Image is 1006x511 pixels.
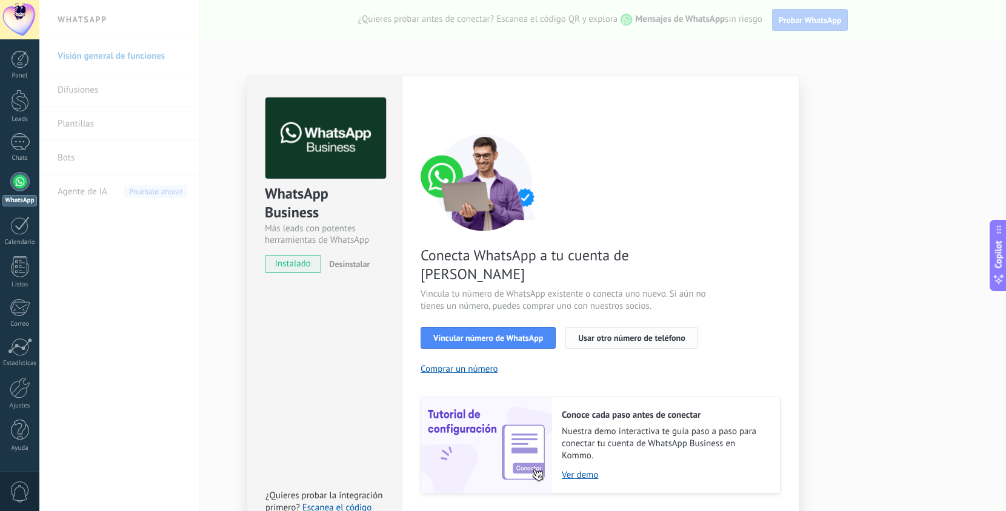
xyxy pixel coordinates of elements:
div: WhatsApp Business [265,184,384,223]
span: Vincular número de WhatsApp [433,334,543,342]
div: Ajustes [2,402,38,410]
span: Copilot [993,241,1005,269]
span: Desinstalar [329,259,370,269]
div: Listas [2,281,38,289]
div: Más leads con potentes herramientas de WhatsApp [265,223,384,246]
div: Calendario [2,239,38,246]
div: Leads [2,116,38,124]
button: Comprar un número [421,363,498,375]
button: Vincular número de WhatsApp [421,327,556,349]
div: Chats [2,154,38,162]
span: Nuestra demo interactiva te guía paso a paso para conectar tu cuenta de WhatsApp Business en Kommo. [562,426,768,462]
button: Usar otro número de teléfono [565,327,698,349]
h2: Conoce cada paso antes de conectar [562,409,768,421]
a: Ver demo [562,469,768,481]
img: connect number [421,134,548,231]
span: Conecta WhatsApp a tu cuenta de [PERSON_NAME] [421,246,709,283]
span: instalado [265,255,321,273]
div: Ayuda [2,444,38,452]
div: WhatsApp [2,195,37,206]
div: Estadísticas [2,360,38,368]
span: Vincula tu número de WhatsApp existente o conecta uno nuevo. Si aún no tienes un número, puedes c... [421,288,709,312]
span: Usar otro número de teléfono [578,334,685,342]
img: logo_main.png [265,97,386,179]
div: Panel [2,72,38,80]
button: Desinstalar [324,255,370,273]
div: Correo [2,320,38,328]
